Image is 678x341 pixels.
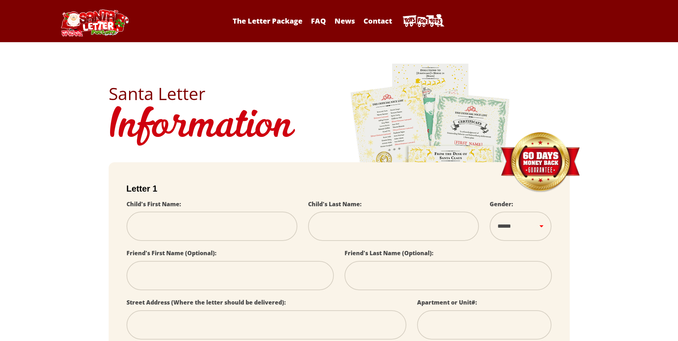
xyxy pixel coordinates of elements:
[127,200,181,208] label: Child's First Name:
[308,200,362,208] label: Child's Last Name:
[490,200,513,208] label: Gender:
[500,132,580,193] img: Money Back Guarantee
[417,298,477,306] label: Apartment or Unit#:
[109,85,570,102] h2: Santa Letter
[331,16,358,26] a: News
[345,249,434,257] label: Friend's Last Name (Optional):
[229,16,306,26] a: The Letter Package
[59,9,130,36] img: Santa Letter Logo
[109,102,570,152] h1: Information
[127,184,552,194] h2: Letter 1
[350,63,511,262] img: letters.png
[307,16,330,26] a: FAQ
[127,298,286,306] label: Street Address (Where the letter should be delivered):
[127,249,217,257] label: Friend's First Name (Optional):
[360,16,396,26] a: Contact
